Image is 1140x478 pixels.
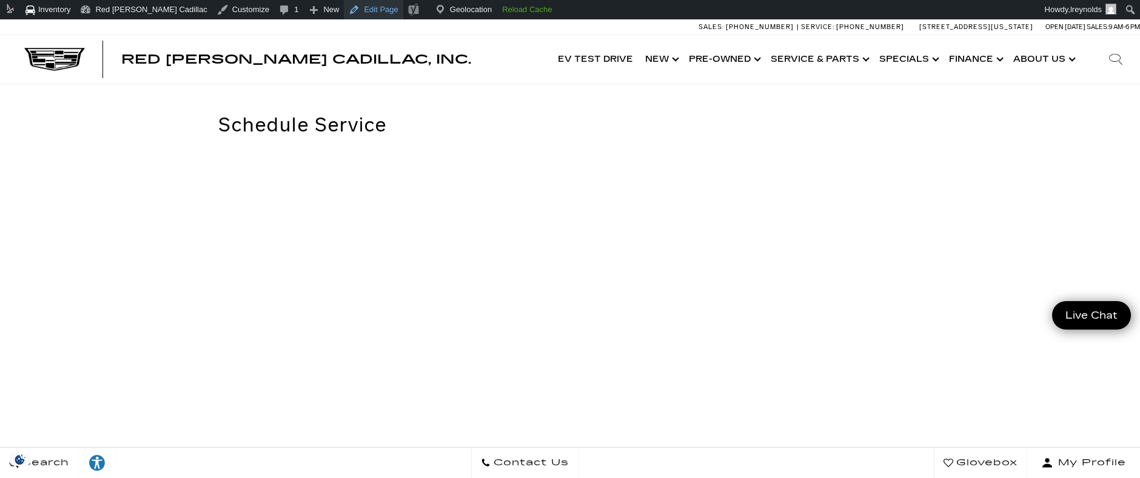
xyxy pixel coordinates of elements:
span: [PHONE_NUMBER] [726,23,794,31]
span: Search [19,454,69,471]
strong: Reload Cache [502,5,552,14]
span: Red [PERSON_NAME] Cadillac, Inc. [121,52,471,67]
h2: Schedule Service [218,115,937,136]
section: Click to Open Cookie Consent Modal [6,453,34,466]
span: lreynolds [1070,5,1102,14]
span: Open [DATE] [1045,23,1085,31]
a: New [639,35,683,84]
img: Cadillac Dark Logo with Cadillac White Text [24,48,85,71]
a: Pre-Owned [683,35,765,84]
button: Open user profile menu [1027,448,1140,478]
span: Sales: [699,23,724,31]
a: Service: [PHONE_NUMBER] [797,24,907,30]
a: Service & Parts [765,35,873,84]
a: EV Test Drive [552,35,639,84]
a: Finance [943,35,1007,84]
img: Opt-Out Icon [6,453,34,466]
span: My Profile [1053,454,1126,471]
a: About Us [1007,35,1079,84]
div: Explore your accessibility options [79,454,115,472]
span: Glovebox [953,454,1018,471]
a: Red [PERSON_NAME] Cadillac, Inc. [121,53,471,65]
span: Contact Us [491,454,569,471]
a: Contact Us [471,448,578,478]
a: Specials [873,35,943,84]
a: Glovebox [934,448,1027,478]
span: Sales: [1087,23,1108,31]
span: Live Chat [1059,308,1124,322]
a: [STREET_ADDRESS][US_STATE] [919,23,1033,31]
span: 9 AM-6 PM [1108,23,1140,31]
span: Service: [801,23,834,31]
span: [PHONE_NUMBER] [836,23,904,31]
a: Explore your accessibility options [79,448,116,478]
a: Live Chat [1052,301,1131,330]
a: Sales: [PHONE_NUMBER] [699,24,797,30]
